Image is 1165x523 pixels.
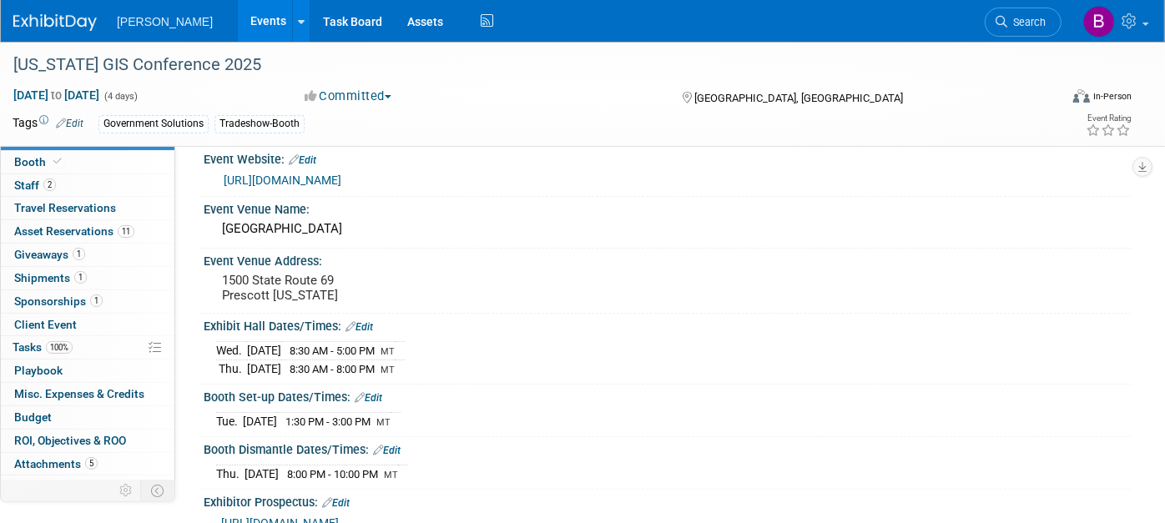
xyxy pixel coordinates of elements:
span: (4 days) [103,91,138,102]
a: Client Event [1,314,174,336]
td: Toggle Event Tabs [141,480,175,501]
button: Committed [299,88,398,105]
div: Exhibit Hall Dates/Times: [204,314,1132,335]
span: Travel Reservations [14,201,116,214]
span: Client Event [14,318,77,331]
a: Giveaways1 [1,244,174,266]
div: Event Website: [204,147,1132,168]
div: Government Solutions [98,115,209,133]
pre: 1500 State Route 69 Prescott [US_STATE] [222,273,572,303]
span: 1:30 PM - 3:00 PM [285,415,371,428]
i: Booth reservation complete [53,157,62,166]
span: MT [381,365,395,375]
span: 5 [85,457,98,470]
a: Tasks100% [1,336,174,359]
div: Exhibitor Prospectus: [204,490,1132,511]
td: Wed. [216,342,247,360]
a: Edit [345,321,373,333]
span: Asset Reservations [14,224,134,238]
a: Edit [56,118,83,129]
img: ExhibitDay [13,14,97,31]
div: [GEOGRAPHIC_DATA] [216,216,1119,242]
span: to [48,88,64,102]
td: [DATE] [243,413,277,430]
div: Event Venue Name: [204,197,1132,218]
a: Playbook [1,360,174,382]
span: Giveaways [14,248,85,261]
td: Tue. [216,413,243,430]
div: [US_STATE] GIS Conference 2025 [8,50,1036,80]
a: Sponsorships1 [1,290,174,313]
span: Playbook [14,364,63,377]
td: Thu. [216,465,245,483]
div: Booth Set-up Dates/Times: [204,385,1132,406]
span: Attachments [14,457,98,470]
td: [DATE] [247,342,281,360]
a: Booth [1,151,174,173]
div: Event Format [966,87,1132,112]
span: ROI, Objectives & ROO [14,434,126,447]
span: Booth [14,155,65,168]
span: Shipments [14,271,87,284]
span: Misc. Expenses & Credits [14,387,144,400]
a: ROI, Objectives & ROO [1,430,174,452]
span: [GEOGRAPHIC_DATA], [GEOGRAPHIC_DATA] [694,92,903,104]
span: Tasks [13,340,73,354]
div: In-Person [1092,90,1132,103]
a: Travel Reservations [1,197,174,219]
span: 8:30 AM - 8:00 PM [290,363,375,375]
div: Event Venue Address: [204,249,1132,269]
span: 8:30 AM - 5:00 PM [290,344,375,357]
a: Staff2 [1,174,174,197]
span: Staff [14,179,56,192]
span: MT [376,417,391,428]
span: 100% [46,341,73,354]
a: Asset Reservations11 [1,220,174,243]
span: 1 [90,294,103,307]
div: Event Rating [1086,114,1131,123]
a: Edit [289,154,316,166]
a: Attachments5 [1,453,174,475]
span: Sponsorships [14,294,103,308]
a: Edit [355,392,382,404]
td: [DATE] [245,465,279,483]
img: Buse Onen [1083,6,1115,38]
span: 1 [74,271,87,284]
span: 1 [73,248,85,260]
a: Budget [1,406,174,429]
td: [DATE] [247,360,281,378]
span: 11 [118,225,134,238]
a: Edit [322,497,350,509]
a: Shipments1 [1,267,174,289]
td: Personalize Event Tab Strip [112,480,141,501]
span: [PERSON_NAME] [117,15,213,28]
a: Search [985,8,1062,37]
span: 2 [43,179,56,191]
span: Search [1007,16,1046,28]
span: MT [384,470,398,480]
span: 8:00 PM - 10:00 PM [287,468,378,480]
a: [URL][DOMAIN_NAME] [224,173,341,187]
td: Tags [13,114,83,133]
a: Misc. Expenses & Credits [1,383,174,405]
span: MT [381,346,395,357]
img: Format-Inperson.png [1073,89,1090,103]
div: Tradeshow-Booth [214,115,305,133]
div: Booth Dismantle Dates/Times: [204,437,1132,459]
a: Edit [373,445,401,456]
span: [DATE] [DATE] [13,88,100,103]
td: Thu. [216,360,247,378]
span: Budget [14,410,52,424]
